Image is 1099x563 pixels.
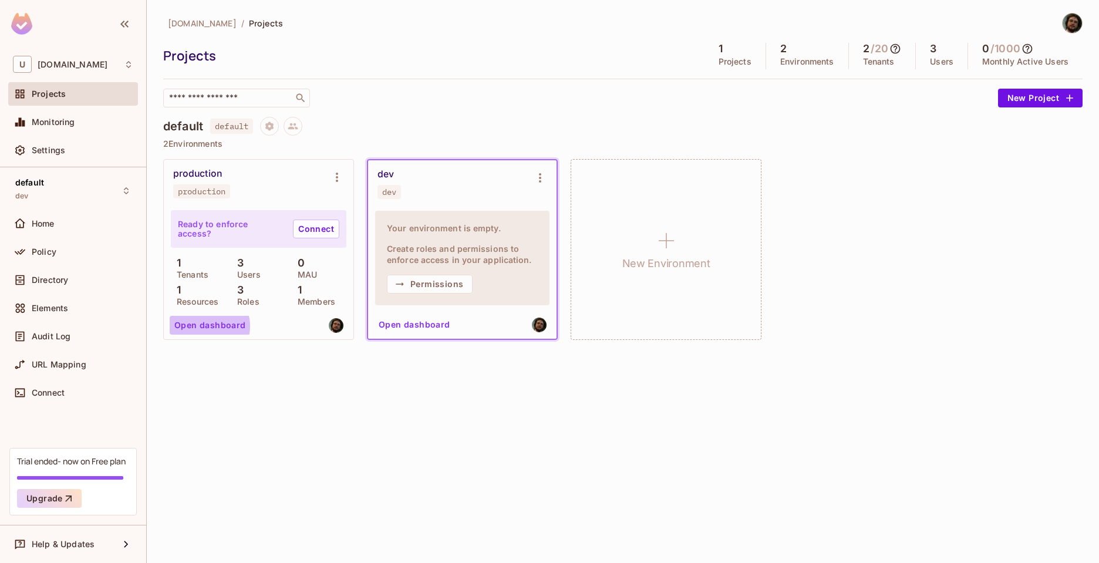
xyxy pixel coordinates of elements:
[292,270,317,279] p: MAU
[292,284,302,296] p: 1
[210,119,253,134] span: default
[249,18,283,29] span: Projects
[377,168,394,180] div: dev
[17,489,82,508] button: Upgrade
[32,146,65,155] span: Settings
[382,187,396,197] div: dev
[231,297,259,306] p: Roles
[32,304,68,313] span: Elements
[863,43,869,55] h5: 2
[871,43,888,55] h5: / 20
[719,57,751,66] p: Projects
[325,166,349,189] button: Environment settings
[982,43,989,55] h5: 0
[982,57,1068,66] p: Monthly Active Users
[17,456,126,467] div: Trial ended- now on Free plan
[171,297,218,306] p: Resources
[231,284,244,296] p: 3
[171,257,181,269] p: 1
[163,47,699,65] div: Projects
[930,43,936,55] h5: 3
[32,275,68,285] span: Directory
[292,297,335,306] p: Members
[528,166,552,190] button: Environment settings
[292,257,305,269] p: 0
[178,187,225,196] div: production
[170,316,251,335] button: Open dashboard
[329,318,343,333] img: leandro.ramalho@unico.io
[13,56,32,73] span: U
[532,318,547,332] img: leandro.ramalho@unico.io
[163,139,1083,149] p: 2 Environments
[387,222,538,234] h4: Your environment is empty.
[1063,14,1082,33] img: Leandro Nunes Ramalho
[171,270,208,279] p: Tenants
[719,43,723,55] h5: 1
[11,13,32,35] img: SReyMgAAAABJRU5ErkJggg==
[622,255,710,272] h1: New Environment
[990,43,1020,55] h5: / 1000
[173,168,222,180] div: production
[171,284,181,296] p: 1
[863,57,895,66] p: Tenants
[32,360,86,369] span: URL Mapping
[231,257,244,269] p: 3
[260,123,279,134] span: Project settings
[32,117,75,127] span: Monitoring
[15,191,28,201] span: dev
[32,332,70,341] span: Audit Log
[32,219,55,228] span: Home
[168,18,237,29] span: [DOMAIN_NAME]
[780,57,834,66] p: Environments
[32,89,66,99] span: Projects
[930,57,953,66] p: Users
[163,119,203,133] h4: default
[15,178,44,187] span: default
[387,243,538,265] h4: Create roles and permissions to enforce access in your application.
[178,220,284,238] p: Ready to enforce access?
[32,247,56,257] span: Policy
[387,275,473,294] button: Permissions
[998,89,1083,107] button: New Project
[32,388,65,397] span: Connect
[38,60,107,69] span: Workspace: unico.io
[32,540,95,549] span: Help & Updates
[293,220,339,238] a: Connect
[241,18,244,29] li: /
[780,43,787,55] h5: 2
[374,315,455,334] button: Open dashboard
[231,270,261,279] p: Users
